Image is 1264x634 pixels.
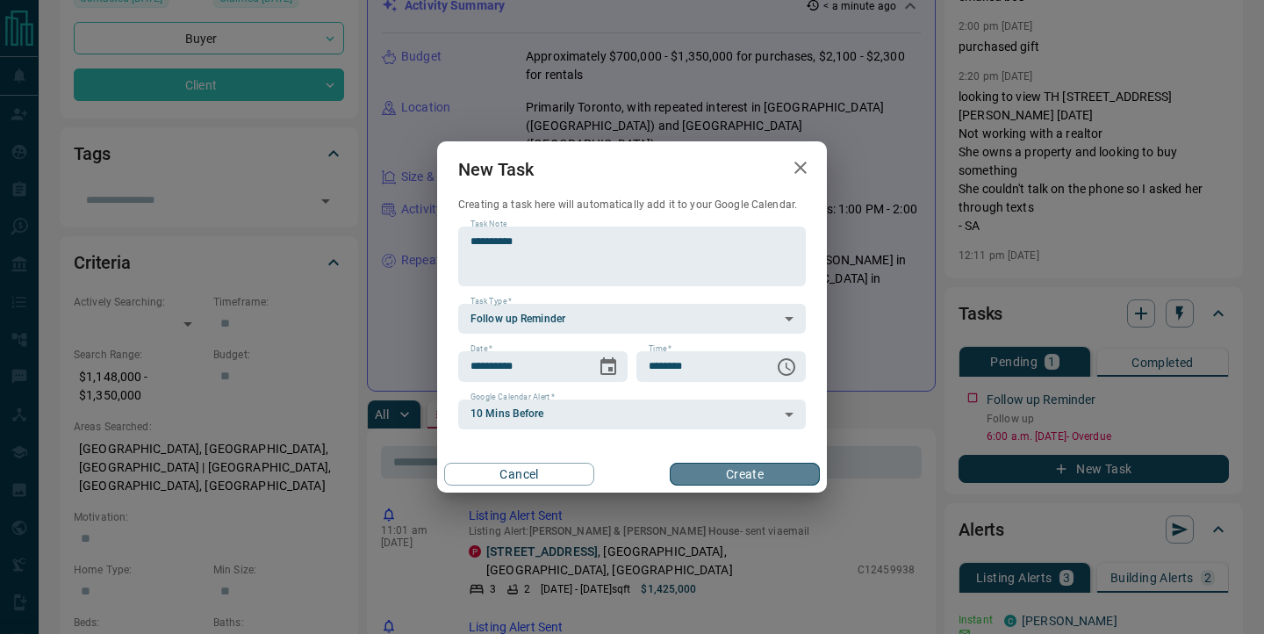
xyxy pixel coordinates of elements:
[470,343,492,355] label: Date
[470,219,506,230] label: Task Note
[470,392,555,403] label: Google Calendar Alert
[649,343,671,355] label: Time
[444,463,594,486] button: Cancel
[437,141,555,198] h2: New Task
[458,400,806,429] div: 10 Mins Before
[458,304,806,334] div: Follow up Reminder
[670,463,820,486] button: Create
[470,296,512,307] label: Task Type
[458,198,806,213] p: Creating a task here will automatically add it to your Google Calendar.
[591,349,626,385] button: Choose date, selected date is Oct 17, 2025
[769,349,804,385] button: Choose time, selected time is 6:00 AM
